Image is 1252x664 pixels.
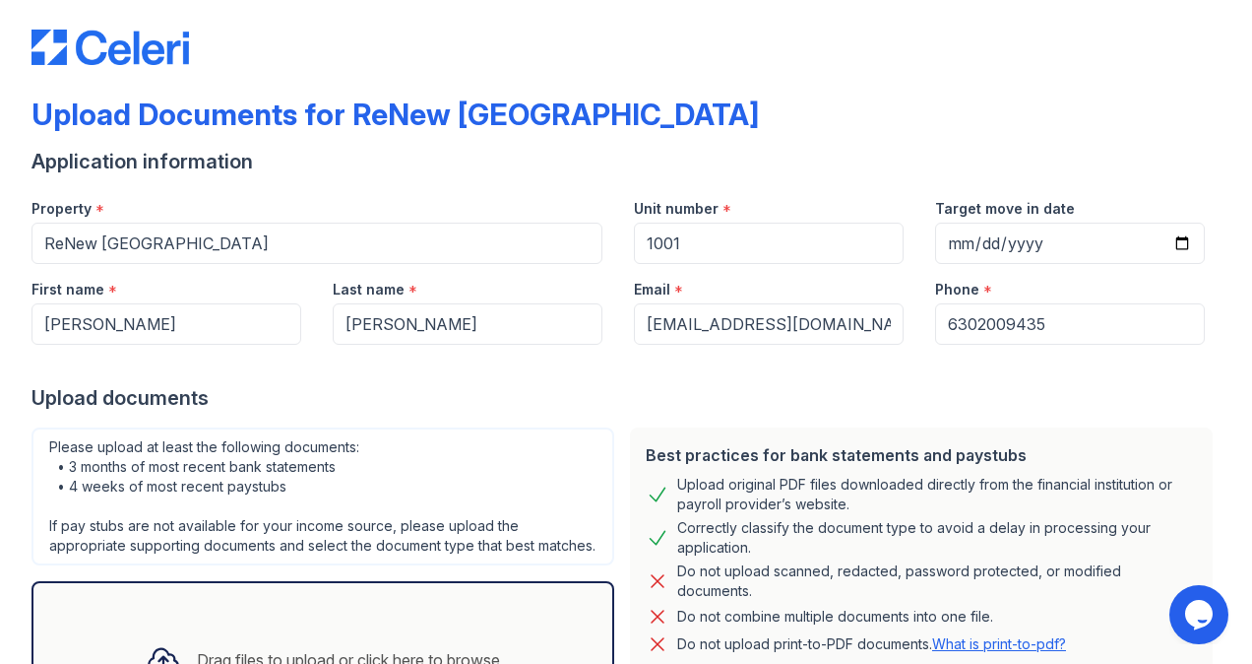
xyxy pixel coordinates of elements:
[31,384,1221,412] div: Upload documents
[634,280,670,299] label: Email
[677,562,1197,601] div: Do not upload scanned, redacted, password protected, or modified documents.
[677,518,1197,558] div: Correctly classify the document type to avoid a delay in processing your application.
[646,443,1197,467] div: Best practices for bank statements and paystubs
[333,280,405,299] label: Last name
[677,475,1197,514] div: Upload original PDF files downloaded directly from the financial institution or payroll provider’...
[1169,585,1232,644] iframe: chat widget
[935,280,979,299] label: Phone
[31,148,1221,175] div: Application information
[31,199,92,219] label: Property
[31,280,104,299] label: First name
[935,199,1075,219] label: Target move in date
[31,97,759,132] div: Upload Documents for ReNew [GEOGRAPHIC_DATA]
[31,428,614,565] div: Please upload at least the following documents: • 3 months of most recent bank statements • 4 wee...
[634,199,719,219] label: Unit number
[932,635,1066,652] a: What is print-to-pdf?
[31,30,189,65] img: CE_Logo_Blue-a8612792a0a2168367f1c8372b55b34899dd931a85d93a1a3d3e32e68fde9ad4.png
[677,634,1066,654] p: Do not upload print-to-PDF documents.
[677,605,993,629] div: Do not combine multiple documents into one file.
